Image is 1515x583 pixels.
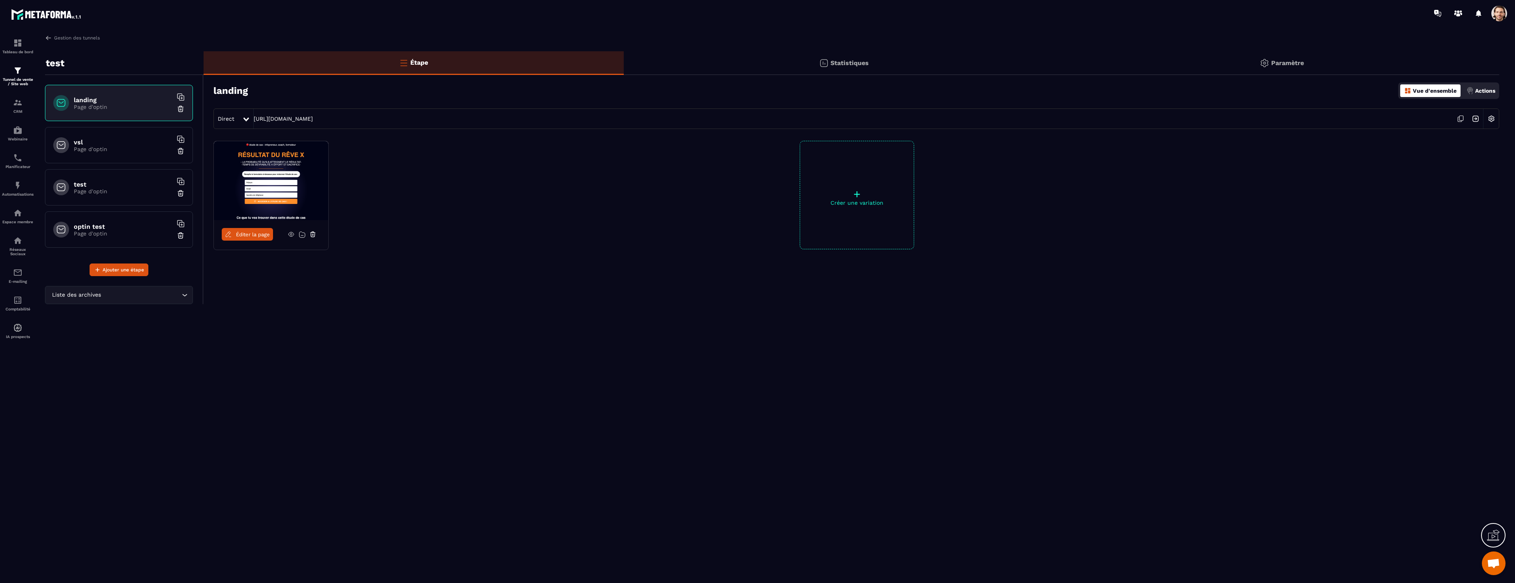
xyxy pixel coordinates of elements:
[819,58,829,68] img: stats.20deebd0.svg
[2,92,34,120] a: formationformationCRM
[2,120,34,147] a: automationsautomationsWebinaire
[13,208,22,218] img: automations
[2,307,34,311] p: Comptabilité
[74,181,172,188] h6: test
[1271,59,1304,67] p: Paramètre
[1484,111,1499,126] img: setting-w.858f3a88.svg
[2,192,34,196] p: Automatisations
[74,104,172,110] p: Page d'optin
[13,268,22,277] img: email
[236,232,270,237] span: Éditer la page
[830,59,869,67] p: Statistiques
[2,60,34,92] a: formationformationTunnel de vente / Site web
[2,290,34,317] a: accountantaccountantComptabilité
[13,295,22,305] img: accountant
[13,153,22,163] img: scheduler
[2,262,34,290] a: emailemailE-mailing
[45,34,100,41] a: Gestion des tunnels
[410,59,428,66] p: Étape
[2,109,34,114] p: CRM
[2,137,34,141] p: Webinaire
[13,98,22,107] img: formation
[2,202,34,230] a: automationsautomationsEspace membre
[177,147,185,155] img: trash
[74,96,172,104] h6: landing
[254,116,313,122] a: [URL][DOMAIN_NAME]
[2,77,34,86] p: Tunnel de vente / Site web
[2,175,34,202] a: automationsautomationsAutomatisations
[2,164,34,169] p: Planificateur
[74,138,172,146] h6: vsl
[2,147,34,175] a: schedulerschedulerPlanificateur
[13,38,22,48] img: formation
[13,181,22,190] img: automations
[1413,88,1457,94] p: Vue d'ensemble
[2,32,34,60] a: formationformationTableau de bord
[213,85,248,96] h3: landing
[1482,551,1506,575] a: Open chat
[2,279,34,284] p: E-mailing
[800,189,914,200] p: +
[50,291,103,299] span: Liste des archives
[2,334,34,339] p: IA prospects
[177,189,185,197] img: trash
[1468,111,1483,126] img: arrow-next.bcc2205e.svg
[1404,87,1411,94] img: dashboard-orange.40269519.svg
[2,247,34,256] p: Réseaux Sociaux
[74,146,172,152] p: Page d'optin
[2,230,34,262] a: social-networksocial-networkRéseaux Sociaux
[45,286,193,304] div: Search for option
[1466,87,1474,94] img: actions.d6e523a2.png
[74,188,172,194] p: Page d'optin
[103,291,180,299] input: Search for option
[218,116,234,122] span: Direct
[800,200,914,206] p: Créer une variation
[2,50,34,54] p: Tableau de bord
[177,105,185,113] img: trash
[214,141,328,220] img: image
[13,66,22,75] img: formation
[399,58,408,67] img: bars-o.4a397970.svg
[46,55,64,71] p: test
[13,236,22,245] img: social-network
[74,223,172,230] h6: optin test
[103,266,144,274] span: Ajouter une étape
[2,220,34,224] p: Espace membre
[13,125,22,135] img: automations
[13,323,22,333] img: automations
[11,7,82,21] img: logo
[74,230,172,237] p: Page d'optin
[177,232,185,239] img: trash
[45,34,52,41] img: arrow
[1475,88,1495,94] p: Actions
[1260,58,1269,68] img: setting-gr.5f69749f.svg
[90,263,148,276] button: Ajouter une étape
[222,228,273,241] a: Éditer la page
